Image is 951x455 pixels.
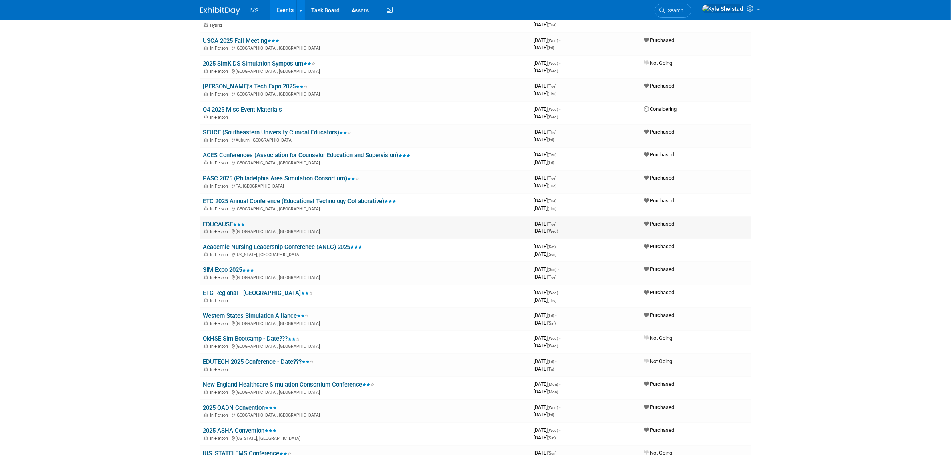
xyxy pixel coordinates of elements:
[548,405,558,410] span: (Wed)
[548,291,558,295] span: (Wed)
[560,60,561,66] span: -
[548,413,554,417] span: (Fri)
[203,266,254,273] a: SIM Expo 2025
[534,129,559,135] span: [DATE]
[210,252,231,257] span: In-Person
[644,198,675,204] span: Purchased
[548,46,554,50] span: (Fri)
[534,90,557,96] span: [DATE]
[534,404,561,410] span: [DATE]
[548,313,554,318] span: (Fri)
[548,84,557,88] span: (Tue)
[204,229,208,233] img: In-Person Event
[548,61,558,66] span: (Wed)
[534,289,561,295] span: [DATE]
[210,206,231,212] span: In-Person
[560,289,561,295] span: -
[644,266,675,272] span: Purchased
[210,115,231,120] span: In-Person
[203,60,316,67] a: 2025 SimKIDS Simulation Symposium
[534,106,561,112] span: [DATE]
[534,435,556,441] span: [DATE]
[250,7,259,14] span: IVS
[210,160,231,166] span: In-Person
[534,205,557,211] span: [DATE]
[534,381,561,387] span: [DATE]
[534,22,557,28] span: [DATE]
[204,344,208,348] img: In-Person Event
[548,176,557,180] span: (Tue)
[548,69,558,73] span: (Wed)
[644,60,673,66] span: Not Going
[203,198,397,205] a: ETC 2025 Annual Conference (Educational Technology Collaborative)
[204,206,208,210] img: In-Person Event
[210,138,231,143] span: In-Person
[534,274,557,280] span: [DATE]
[548,321,556,325] span: (Sat)
[548,23,557,27] span: (Tue)
[204,184,208,188] img: In-Person Event
[534,243,558,249] span: [DATE]
[534,68,558,74] span: [DATE]
[203,251,528,257] div: [US_STATE], [GEOGRAPHIC_DATA]
[644,335,673,341] span: Not Going
[644,404,675,410] span: Purchased
[534,37,561,43] span: [DATE]
[204,321,208,325] img: In-Person Event
[558,83,559,89] span: -
[203,320,528,326] div: [GEOGRAPHIC_DATA], [GEOGRAPHIC_DATA]
[548,92,557,96] span: (Thu)
[210,298,231,303] span: In-Person
[534,198,559,204] span: [DATE]
[556,312,557,318] span: -
[548,336,558,341] span: (Wed)
[203,312,309,319] a: Western States Simulation Alliance
[203,221,245,228] a: EDUCAUSE
[203,335,300,342] a: OkHSE Sim Bootcamp - Date???
[548,298,557,303] span: (Thu)
[534,366,554,372] span: [DATE]
[548,184,557,188] span: (Tue)
[204,23,208,27] img: Hybrid Event
[203,90,528,97] div: [GEOGRAPHIC_DATA], [GEOGRAPHIC_DATA]
[203,182,528,189] div: PA, [GEOGRAPHIC_DATA]
[644,358,673,364] span: Not Going
[210,69,231,74] span: In-Person
[203,106,282,113] a: Q4 2025 Misc Event Materials
[204,138,208,142] img: In-Person Event
[534,60,561,66] span: [DATE]
[210,321,231,326] span: In-Person
[644,106,677,112] span: Considering
[534,358,557,364] span: [DATE]
[548,107,558,112] span: (Wed)
[210,367,231,372] span: In-Person
[558,152,559,158] span: -
[556,358,557,364] span: -
[534,389,558,395] span: [DATE]
[210,413,231,418] span: In-Person
[558,198,559,204] span: -
[644,381,675,387] span: Purchased
[534,335,561,341] span: [DATE]
[548,436,556,440] span: (Sat)
[534,44,554,50] span: [DATE]
[203,205,528,212] div: [GEOGRAPHIC_DATA], [GEOGRAPHIC_DATA]
[560,106,561,112] span: -
[203,381,375,388] a: New England Healthcare Simulation Consortium Conference
[560,427,561,433] span: -
[558,266,559,272] span: -
[548,367,554,371] span: (Fri)
[548,344,558,348] span: (Wed)
[548,115,558,119] span: (Wed)
[534,175,559,181] span: [DATE]
[203,44,528,51] div: [GEOGRAPHIC_DATA], [GEOGRAPHIC_DATA]
[548,38,558,43] span: (Wed)
[548,229,558,233] span: (Wed)
[534,343,558,349] span: [DATE]
[644,175,675,181] span: Purchased
[534,136,554,142] span: [DATE]
[548,390,558,394] span: (Mon)
[203,289,313,297] a: ETC Regional - [GEOGRAPHIC_DATA]
[204,413,208,417] img: In-Person Event
[534,221,559,227] span: [DATE]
